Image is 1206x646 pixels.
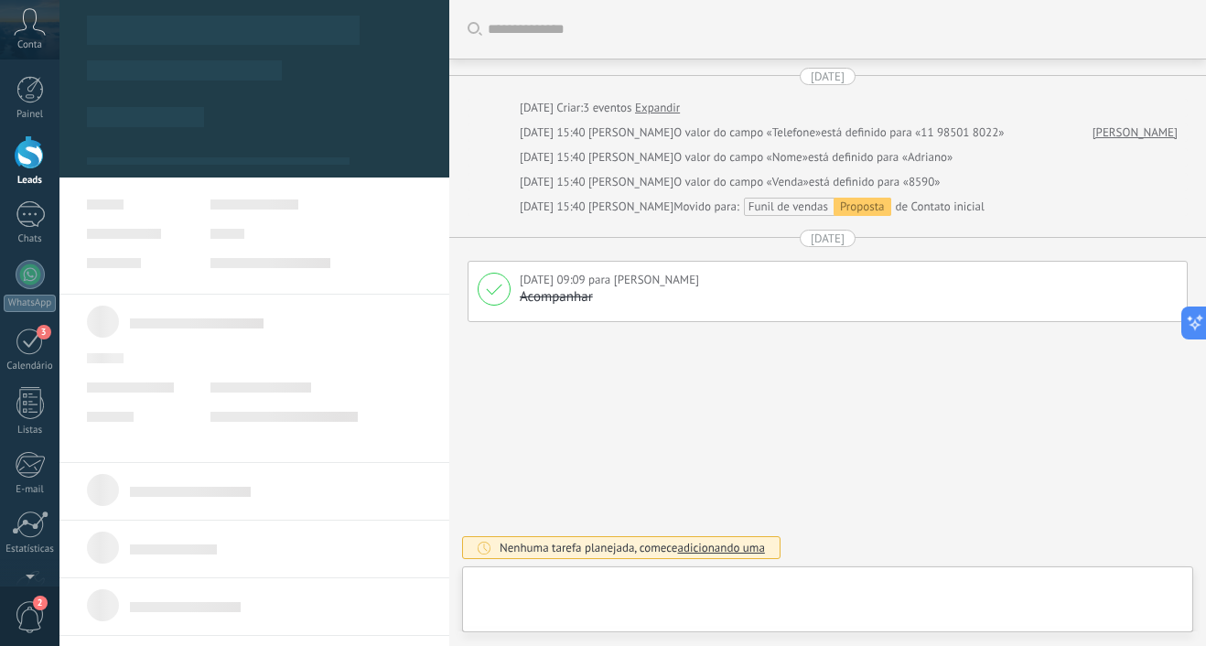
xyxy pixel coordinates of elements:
[677,540,764,555] span: adicionando uma
[673,198,985,216] div: de Contato inicial
[1093,124,1178,142] a: [PERSON_NAME]
[520,288,593,307] div: Acompanhar
[520,148,588,167] div: [DATE] 15:40
[4,109,57,121] div: Painel
[588,174,673,189] span: Giovana Bonaldo
[809,173,941,191] span: está definido para «8590»
[520,198,588,216] div: [DATE] 15:40
[834,198,891,216] div: Proposta
[520,99,556,117] div: [DATE]
[4,484,57,496] div: E-mail
[500,540,765,555] div: Nenhuma tarefa planejada, comece
[808,148,953,167] span: está definido para «Adriano»
[17,39,42,51] span: Conta
[588,124,673,140] span: Giovana Bonaldo
[673,173,809,191] span: O valor do campo «Venda»
[520,124,588,142] div: [DATE] 15:40
[673,148,808,167] span: O valor do campo «Nome»
[673,124,821,142] span: O valor do campo «Telefone»
[4,295,56,312] div: WhatsApp
[588,149,673,165] span: Giovana Bonaldo
[811,230,845,247] div: [DATE]
[520,173,588,191] div: [DATE] 15:40
[4,175,57,187] div: Leads
[635,99,680,117] a: Expandir
[4,425,57,436] div: Listas
[33,596,48,610] span: 2
[520,271,699,289] div: para [PERSON_NAME]
[4,544,57,555] div: Estatísticas
[4,233,57,245] div: Chats
[4,361,57,372] div: Calendário
[821,124,1004,142] span: está definido para «11 98501 8022»
[673,198,738,216] span: Movido para:
[588,199,673,214] span: Giovana Bonaldo
[520,271,588,289] div: [DATE] 09:09
[520,99,680,117] div: Criar:
[811,68,845,85] div: [DATE]
[37,325,51,339] span: 3
[583,99,631,117] span: 3 eventos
